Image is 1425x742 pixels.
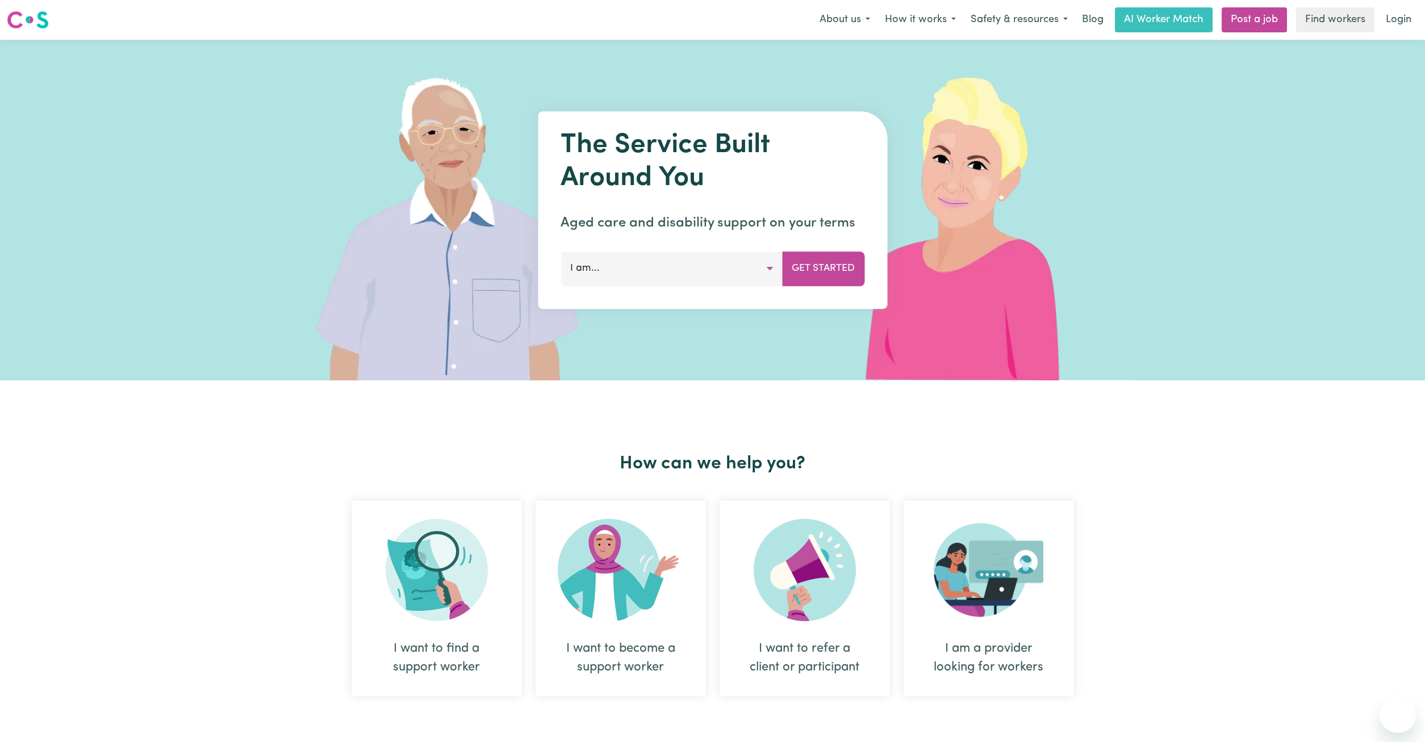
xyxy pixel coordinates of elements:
[812,8,877,32] button: About us
[345,453,1081,475] h2: How can we help you?
[379,639,495,677] div: I want to find a support worker
[1296,7,1374,32] a: Find workers
[536,501,706,696] div: I want to become a support worker
[782,251,864,286] button: Get Started
[754,519,856,621] img: Refer
[561,251,783,286] button: I am...
[963,8,1075,32] button: Safety & resources
[1075,7,1110,32] a: Blog
[1222,7,1287,32] a: Post a job
[1379,7,1418,32] a: Login
[561,129,864,195] h1: The Service Built Around You
[904,501,1074,696] div: I am a provider looking for workers
[720,501,890,696] div: I want to refer a client or participant
[563,639,679,677] div: I want to become a support worker
[747,639,863,677] div: I want to refer a client or participant
[352,501,522,696] div: I want to find a support worker
[558,519,684,621] img: Become Worker
[877,8,963,32] button: How it works
[561,213,864,233] p: Aged care and disability support on your terms
[1115,7,1213,32] a: AI Worker Match
[931,639,1047,677] div: I am a provider looking for workers
[7,10,49,30] img: Careseekers logo
[386,519,488,621] img: Search
[934,519,1044,621] img: Provider
[7,7,49,33] a: Careseekers logo
[1380,697,1416,733] iframe: Button to launch messaging window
